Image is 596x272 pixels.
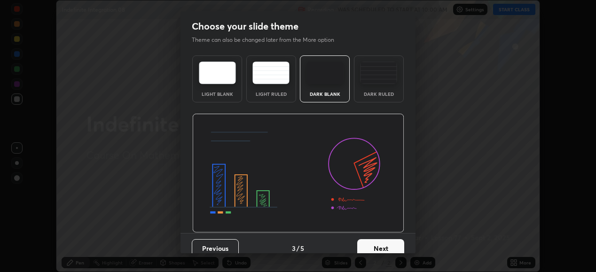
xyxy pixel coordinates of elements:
[199,62,236,84] img: lightTheme.e5ed3b09.svg
[360,92,398,96] div: Dark Ruled
[192,239,239,258] button: Previous
[357,239,404,258] button: Next
[192,36,344,44] p: Theme can also be changed later from the More option
[198,92,236,96] div: Light Blank
[306,92,344,96] div: Dark Blank
[297,243,299,253] h4: /
[252,62,290,84] img: lightRuledTheme.5fabf969.svg
[252,92,290,96] div: Light Ruled
[192,20,298,32] h2: Choose your slide theme
[306,62,344,84] img: darkTheme.f0cc69e5.svg
[192,114,404,233] img: darkThemeBanner.d06ce4a2.svg
[300,243,304,253] h4: 5
[292,243,296,253] h4: 3
[360,62,397,84] img: darkRuledTheme.de295e13.svg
